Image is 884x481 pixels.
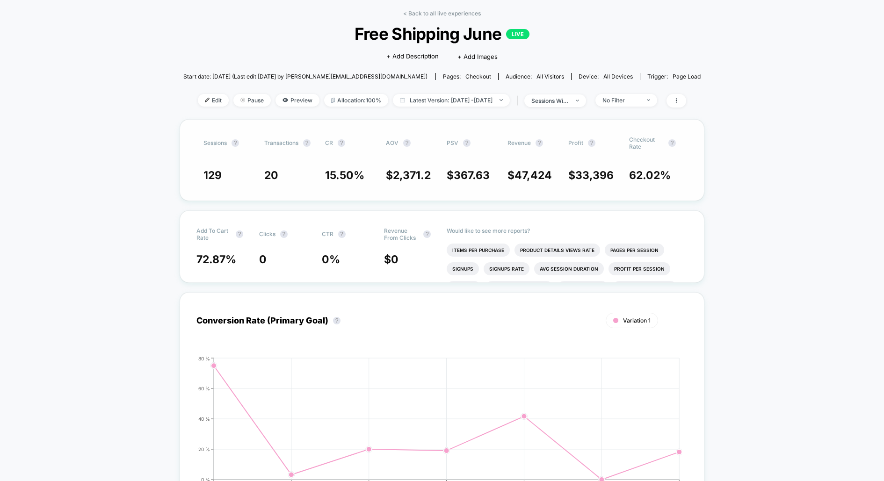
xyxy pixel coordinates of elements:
div: sessions with impression [531,97,569,104]
span: + Add Images [457,53,498,60]
span: Variation 1 [623,317,651,324]
span: Revenue [507,139,531,146]
span: Edit [198,94,229,107]
span: 15.50 % [325,169,364,182]
span: PSV [447,139,458,146]
li: Returns [447,281,481,294]
li: Avg Session Duration [534,262,604,275]
span: 72.87 % [196,253,236,266]
button: ? [338,230,346,238]
li: Pages Per Session [605,244,664,257]
span: 47,424 [514,169,552,182]
div: Trigger: [647,73,701,80]
li: Subscriptions Rate [613,281,677,294]
span: AOV [386,139,399,146]
p: LIVE [506,29,529,39]
span: 0 [391,253,399,266]
span: 367.63 [454,169,490,182]
span: | [514,94,524,108]
span: Start date: [DATE] (Last edit [DATE] by [PERSON_NAME][EMAIL_ADDRESS][DOMAIN_NAME]) [183,73,428,80]
a: < Back to all live experiences [403,10,481,17]
span: 62.02 % [629,169,671,182]
span: Profit [568,139,583,146]
img: end [500,99,503,101]
span: $ [386,169,431,182]
button: ? [236,230,243,238]
div: Audience: [506,73,564,80]
span: 129 [203,169,222,182]
span: 0 % [322,253,340,266]
span: Revenue From Clicks [384,227,419,241]
img: end [647,99,650,101]
button: ? [668,139,676,147]
span: + Add Description [386,52,439,61]
span: Page Load [673,73,701,80]
tspan: 20 % [198,446,210,452]
button: ? [338,139,345,147]
li: Signups Rate [484,262,529,275]
span: checkout [465,73,491,80]
li: Subscriptions [558,281,608,294]
span: 2,371.2 [393,169,431,182]
button: ? [423,230,431,238]
button: ? [403,139,411,147]
span: $ [507,169,552,182]
button: ? [588,139,595,147]
li: Profit Per Session [609,262,670,275]
span: Pause [233,94,271,107]
span: 33,396 [575,169,614,182]
span: 20 [264,169,278,182]
button: ? [303,139,311,147]
img: calendar [400,98,405,102]
button: ? [280,230,288,238]
span: $ [568,169,614,182]
span: Device: [571,73,640,80]
span: Preview [275,94,319,107]
li: Product Details Views Rate [514,244,600,257]
button: ? [232,139,239,147]
tspan: 80 % [198,355,210,361]
li: Items Per Purchase [447,244,510,257]
div: Pages: [443,73,491,80]
li: Returns Per Session [485,281,553,294]
span: Add To Cart Rate [196,227,231,241]
p: Would like to see more reports? [447,227,688,234]
tspan: 40 % [198,416,210,421]
span: 0 [259,253,267,266]
button: ? [463,139,471,147]
li: Signups [447,262,479,275]
span: Free Shipping June [209,24,675,43]
span: CTR [322,230,333,237]
img: edit [205,98,210,102]
img: end [240,98,245,102]
button: ? [536,139,543,147]
span: Allocation: 100% [324,94,388,107]
img: rebalance [331,98,335,103]
div: No Filter [602,97,640,104]
span: $ [384,253,399,266]
span: Sessions [203,139,227,146]
span: Transactions [264,139,298,146]
img: end [576,100,579,101]
span: Checkout Rate [629,136,664,150]
span: all devices [603,73,633,80]
span: Latest Version: [DATE] - [DATE] [393,94,510,107]
span: Clicks [259,230,275,237]
span: CR [325,139,333,146]
button: ? [333,317,341,324]
span: All Visitors [536,73,564,80]
span: $ [447,169,490,182]
tspan: 60 % [198,385,210,391]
